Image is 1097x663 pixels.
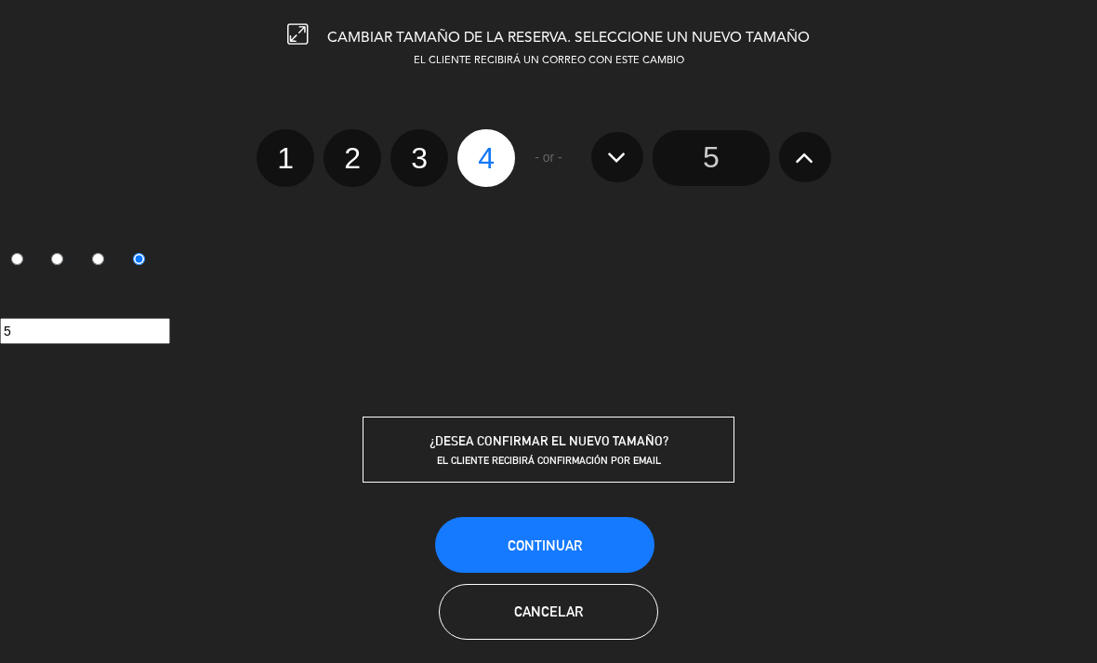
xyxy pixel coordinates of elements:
label: 4 [122,245,163,277]
span: CAMBIAR TAMAÑO DE LA RESERVA. SELECCIONE UN NUEVO TAMAÑO [327,31,810,46]
span: EL CLIENTE RECIBIRÁ UN CORREO CON ESTE CAMBIO [414,56,684,66]
button: Cancelar [439,584,658,640]
span: ¿DESEA CONFIRMAR EL NUEVO TAMAÑO? [430,433,668,448]
label: 2 [324,129,381,187]
span: - or - [535,147,562,168]
label: 3 [82,245,123,277]
span: EL CLIENTE RECIBIRÁ CONFIRMACIÓN POR EMAIL [437,454,661,467]
span: Cancelar [514,603,583,619]
input: 4 [133,253,145,265]
input: 2 [51,253,63,265]
span: Continuar [508,537,582,553]
label: 2 [41,245,82,277]
button: Continuar [435,517,654,573]
input: 3 [92,253,104,265]
label: 4 [457,129,515,187]
label: 1 [257,129,314,187]
label: 3 [390,129,448,187]
input: 1 [11,253,23,265]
